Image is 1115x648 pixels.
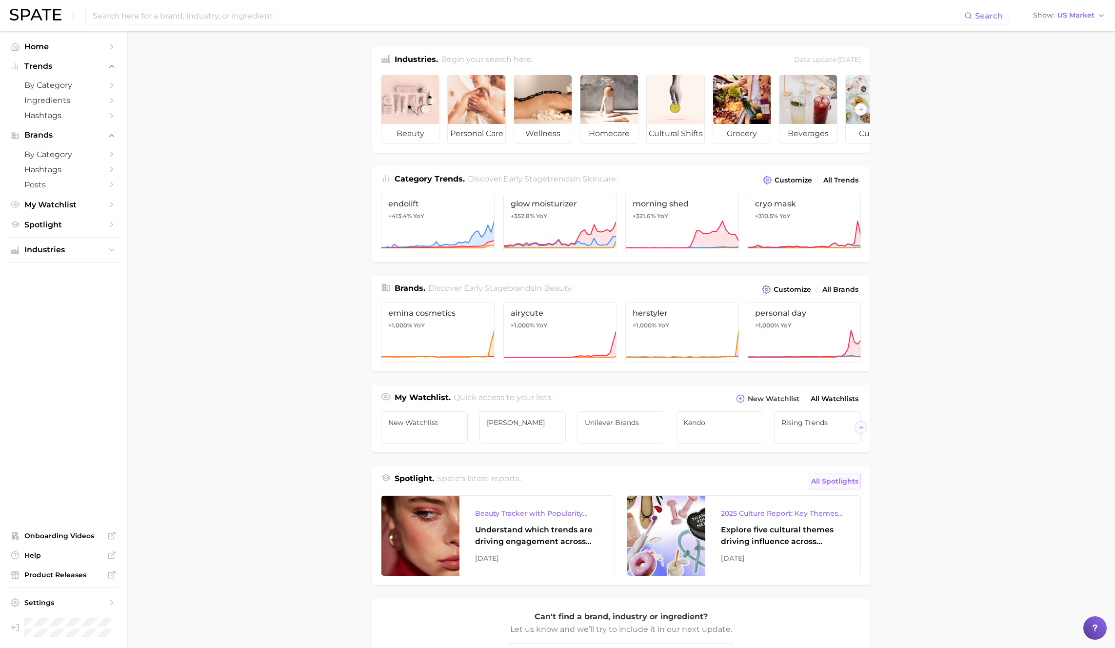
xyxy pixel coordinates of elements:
span: New Watchlist [388,419,460,426]
span: Kendo [683,419,756,426]
a: by Category [8,147,119,162]
span: beauty [544,283,571,293]
span: Product Releases [24,570,102,579]
span: by Category [24,81,102,90]
span: YoY [658,322,669,329]
span: All Trends [823,176,858,184]
a: All Brands [820,283,861,296]
a: airycute>1,000% YoY [503,302,617,363]
div: [DATE] [721,552,845,564]
a: beauty [381,75,439,144]
span: beverages [779,124,837,143]
span: cryo mask [755,199,854,208]
a: All Spotlights [809,473,861,489]
span: Trends [24,62,102,71]
span: endolift [388,199,487,208]
span: Customize [774,285,811,294]
span: Rising Trends [781,419,854,426]
button: Trends [8,59,119,74]
a: Onboarding Videos [8,528,119,543]
a: glow moisturizer+352.8% YoY [503,193,617,253]
span: US Market [1057,13,1095,18]
span: YoY [413,212,424,220]
a: grocery [713,75,771,144]
span: Customize [775,176,812,184]
span: Settings [24,598,102,607]
a: [PERSON_NAME] [479,411,566,444]
a: New Watchlist [381,411,468,444]
a: herstyler>1,000% YoY [625,302,739,363]
a: Product Releases [8,567,119,582]
span: morning shed [633,199,732,208]
a: Beauty Tracker with Popularity IndexUnderstand which trends are driving engagement across platfor... [381,495,615,576]
span: Unilever brands [585,419,657,426]
a: by Category [8,78,119,93]
span: +321.6% [633,212,656,220]
span: [PERSON_NAME] [487,419,559,426]
a: Help [8,548,119,563]
span: beauty [381,124,439,143]
a: All Trends [821,174,861,187]
a: beverages [779,75,837,144]
span: YoY [779,212,791,220]
span: Show [1033,13,1055,18]
span: Brands [24,131,102,140]
button: New Watchlist [734,392,802,405]
h1: Spotlight. [395,473,434,489]
span: Onboarding Videos [24,531,102,540]
h2: Spate's latest reports. [437,473,521,489]
span: Hashtags [24,165,102,174]
span: cultural shifts [647,124,704,143]
a: emina cosmetics>1,000% YoY [381,302,495,363]
span: grocery [713,124,771,143]
a: cultural shifts [646,75,705,144]
a: Unilever brands [577,411,664,444]
span: Hashtags [24,111,102,120]
span: personal care [448,124,505,143]
a: Kendo [676,411,763,444]
span: New Watchlist [748,395,799,403]
div: Beauty Tracker with Popularity Index [475,507,599,519]
a: Rising Trends [774,411,861,444]
span: My Watchlist [24,200,102,209]
input: Search here for a brand, industry, or ingredient [92,7,964,24]
button: ShowUS Market [1031,9,1108,22]
span: >1,000% [511,322,535,329]
span: wellness [514,124,572,143]
span: airycute [511,308,610,318]
button: Brands [8,128,119,142]
span: herstyler [633,308,732,318]
a: All Watchlists [808,392,861,405]
button: Scroll Right [855,103,867,116]
a: morning shed+321.6% YoY [625,193,739,253]
a: cryo mask+310.5% YoY [748,193,861,253]
span: Ingredients [24,96,102,105]
div: Explore five cultural themes driving influence across beauty, food, and pop culture. [721,524,845,547]
span: Industries [24,245,102,254]
span: skincare [582,174,616,183]
span: >1,000% [388,322,412,329]
a: Hashtags [8,162,119,177]
span: Home [24,42,102,51]
span: YoY [780,322,792,329]
p: Can't find a brand, industry or ingredient? [509,610,733,623]
div: Data update: [DATE] [794,54,861,67]
a: 2025 Culture Report: Key Themes That Are Shaping Consumer DemandExplore five cultural themes driv... [627,495,861,576]
span: Brands . [395,283,425,293]
span: emina cosmetics [388,308,487,318]
div: 2025 Culture Report: Key Themes That Are Shaping Consumer Demand [721,507,845,519]
span: YoY [536,322,547,329]
span: Discover Early Stage trends in . [468,174,617,183]
img: SPATE [10,9,61,20]
div: Understand which trends are driving engagement across platforms in the skin, hair, makeup, and fr... [475,524,599,547]
span: YoY [657,212,668,220]
span: Discover Early Stage brands in . [428,283,573,293]
span: by Category [24,150,102,159]
a: My Watchlist [8,197,119,212]
span: All Brands [822,285,858,294]
span: culinary [846,124,903,143]
span: >1,000% [755,322,779,329]
button: Industries [8,243,119,257]
p: Let us know and we’ll try to include it in our next update. [509,623,733,636]
span: Search [975,11,1003,20]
